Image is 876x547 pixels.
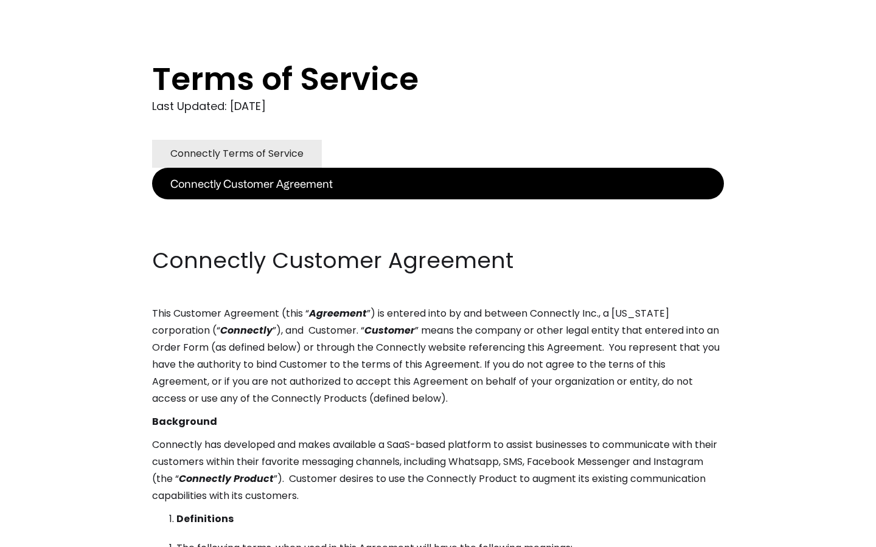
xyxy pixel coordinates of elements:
[152,61,675,97] h1: Terms of Service
[152,222,724,239] p: ‍
[364,323,415,337] em: Customer
[170,175,333,192] div: Connectly Customer Agreement
[152,246,724,276] h2: Connectly Customer Agreement
[152,436,724,504] p: Connectly has developed and makes available a SaaS-based platform to assist businesses to communi...
[152,97,724,115] div: Last Updated: [DATE]
[152,305,724,407] p: This Customer Agreement (this “ ”) is entered into by and between Connectly Inc., a [US_STATE] co...
[152,199,724,216] p: ‍
[170,145,304,162] div: Connectly Terms of Service
[220,323,273,337] em: Connectly
[24,526,73,543] ul: Language list
[152,415,217,428] strong: Background
[12,525,73,543] aside: Language selected: English
[176,512,234,526] strong: Definitions
[309,306,367,320] em: Agreement
[179,472,274,486] em: Connectly Product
